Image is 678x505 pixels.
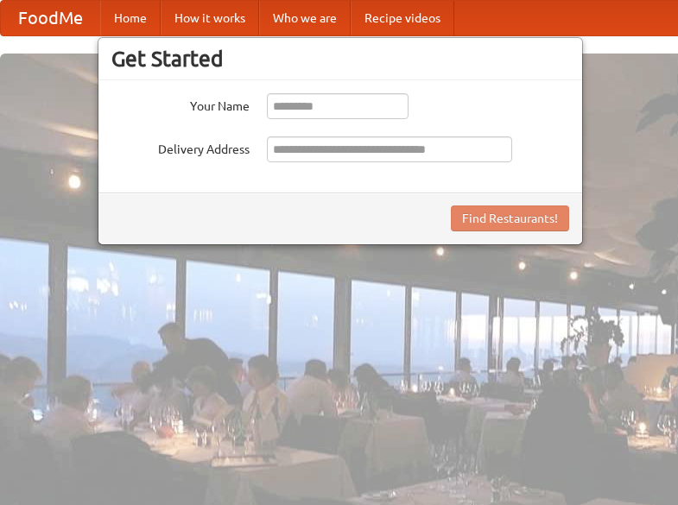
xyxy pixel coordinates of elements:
[111,136,250,158] label: Delivery Address
[111,46,569,72] h3: Get Started
[259,1,351,35] a: Who we are
[451,205,569,231] button: Find Restaurants!
[351,1,454,35] a: Recipe videos
[1,1,100,35] a: FoodMe
[100,1,161,35] a: Home
[161,1,259,35] a: How it works
[111,93,250,115] label: Your Name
